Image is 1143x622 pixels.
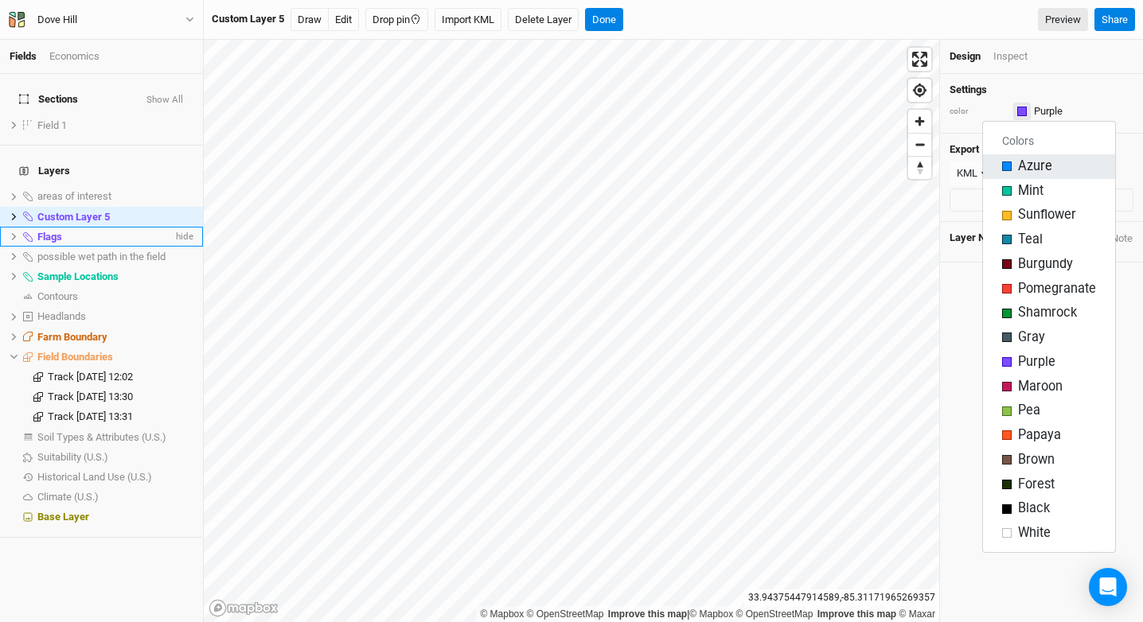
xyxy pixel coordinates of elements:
button: Delete Layer [508,8,579,32]
span: Track [DATE] 13:30 [48,391,133,402]
button: Show All [146,95,184,106]
div: possible wet path in the field [37,251,193,263]
a: Mapbox [689,608,733,620]
div: Contours [37,290,193,303]
a: Fields [10,50,37,62]
span: Soil Types & Attributes (U.S.) [37,431,166,443]
div: Flags [37,231,173,243]
span: Base Layer [37,511,89,523]
span: Historical Land Use (U.S.) [37,471,152,483]
span: Climate (U.S.) [37,491,99,503]
div: Custom Layer 5 [37,211,193,224]
button: Find my location [908,79,931,102]
div: color [950,106,1005,118]
a: Preview [1038,8,1088,32]
h4: Settings [950,84,1133,96]
span: Farm Boundary [37,331,107,343]
div: | [480,606,935,622]
a: Improve this map [817,608,896,620]
canvas: Map [204,40,939,622]
span: Black [1018,500,1050,518]
div: Soil Types & Attributes (U.S.) [37,431,193,444]
div: Historical Land Use (U.S.) [37,471,193,484]
span: Teal [1018,231,1043,249]
span: Pea [1018,402,1040,420]
span: Reset bearing to north [908,157,931,179]
div: Sample Locations [37,270,193,283]
span: Flags [37,231,62,243]
span: Headlands [37,310,86,322]
div: Design [950,49,981,64]
a: OpenStreetMap [527,608,604,620]
button: Reset bearing to north [908,156,931,179]
span: areas of interest [37,190,111,202]
span: Contours [37,290,78,302]
span: Maroon [1018,378,1063,396]
span: Forest [1018,476,1055,494]
h6: Colors [983,128,1115,154]
a: Maxar [899,608,935,620]
span: Zoom out [908,134,931,156]
span: Track [DATE] 13:31 [48,410,133,422]
h4: Layers [10,155,193,187]
button: Done [585,8,623,32]
div: areas of interest [37,190,193,203]
a: Improve this map [608,608,687,620]
button: Enter fullscreen [908,48,931,71]
span: Purple [1018,353,1055,371]
div: 33.94375447914589 , -85.31171965269357 [744,589,939,606]
button: Draw [291,8,329,32]
button: Dove Hill [8,11,195,29]
div: Farm Boundary [37,331,193,344]
button: Edit [328,8,359,32]
span: White [1018,524,1051,542]
a: Mapbox logo [209,599,279,617]
a: Mapbox [480,608,524,620]
div: Headlands [37,310,193,323]
div: Climate (U.S.) [37,491,193,503]
div: Custom Layer 5 [212,12,284,26]
h4: Export [950,143,1133,156]
span: Mint [1018,182,1044,200]
span: hide [173,227,193,247]
span: Sections [19,93,78,106]
div: Inspect [993,49,1028,64]
div: Track 08/19/25 13:30 [48,391,193,403]
span: Papaya [1018,426,1061,445]
span: Track [DATE] 12:02 [48,371,133,383]
div: Dove Hill [37,12,77,28]
div: KML [957,165,977,181]
div: Suitability (U.S.) [37,451,193,464]
span: Field 1 [37,119,67,131]
span: Brown [1018,451,1055,469]
button: ExportCustom Layer 5 [950,189,1133,212]
button: KML [950,161,997,185]
button: Share [1094,8,1135,32]
button: Zoom in [908,110,931,133]
div: Open Intercom Messenger [1089,568,1127,606]
span: Sunflower [1018,206,1076,224]
div: Economics [49,49,99,64]
div: Track 08/19/25 13:31 [48,410,193,423]
span: Gray [1018,328,1045,347]
span: Layer Notes [950,231,1005,246]
span: Sample Locations [37,270,119,282]
button: Import KML [435,8,501,32]
button: Drop pin [365,8,428,32]
span: Suitability (U.S.) [37,451,108,463]
span: Custom Layer 5 [37,211,110,223]
div: Base Layer [37,511,193,523]
div: Field Boundaries [37,351,193,363]
div: Purple [1034,104,1063,119]
span: Azure [1018,157,1052,176]
div: Track 08/19/25 12:02 [48,371,193,383]
span: Burgundy [1018,255,1073,274]
span: Pomegranate [1018,280,1096,298]
span: Shamrock [1018,304,1077,322]
div: Field 1 [37,119,193,132]
span: possible wet path in the field [37,251,166,262]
